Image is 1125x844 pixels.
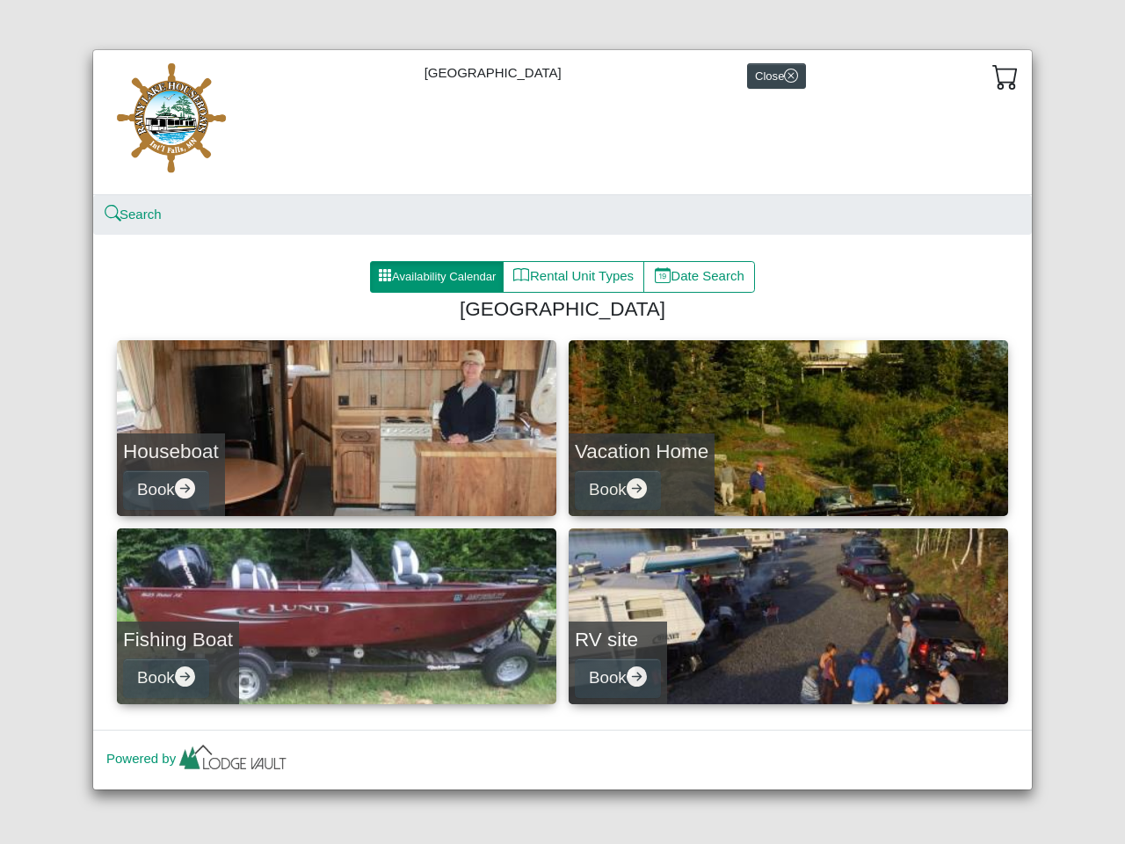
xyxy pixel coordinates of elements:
svg: arrow right circle fill [175,666,195,687]
button: Closex circle [747,63,806,89]
h4: Vacation Home [575,440,708,463]
button: calendar dateDate Search [643,261,755,293]
h4: RV site [575,628,661,651]
svg: arrow right circle fill [627,478,647,498]
a: Powered by [106,751,290,766]
button: Bookarrow right circle fill [575,470,661,510]
svg: arrow right circle fill [175,478,195,498]
svg: search [106,207,120,221]
img: lv-small.ca335149.png [176,740,290,779]
svg: cart [992,63,1019,90]
svg: x circle [784,69,798,83]
button: grid3x3 gap fillAvailability Calendar [370,261,504,293]
button: bookRental Unit Types [503,261,644,293]
button: Bookarrow right circle fill [575,658,661,698]
h4: Fishing Boat [123,628,233,651]
svg: arrow right circle fill [627,666,647,687]
a: searchSearch [106,207,162,222]
button: Bookarrow right circle fill [123,470,209,510]
div: [GEOGRAPHIC_DATA] [93,50,1032,195]
svg: book [513,267,530,284]
svg: grid3x3 gap fill [378,268,392,282]
svg: calendar date [655,267,671,284]
button: Bookarrow right circle fill [123,658,209,698]
h4: [GEOGRAPHIC_DATA] [124,297,1001,321]
img: 55466189-bbd8-41c3-ab33-5e957c8145a3.jpg [106,63,238,181]
h4: Houseboat [123,440,219,463]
